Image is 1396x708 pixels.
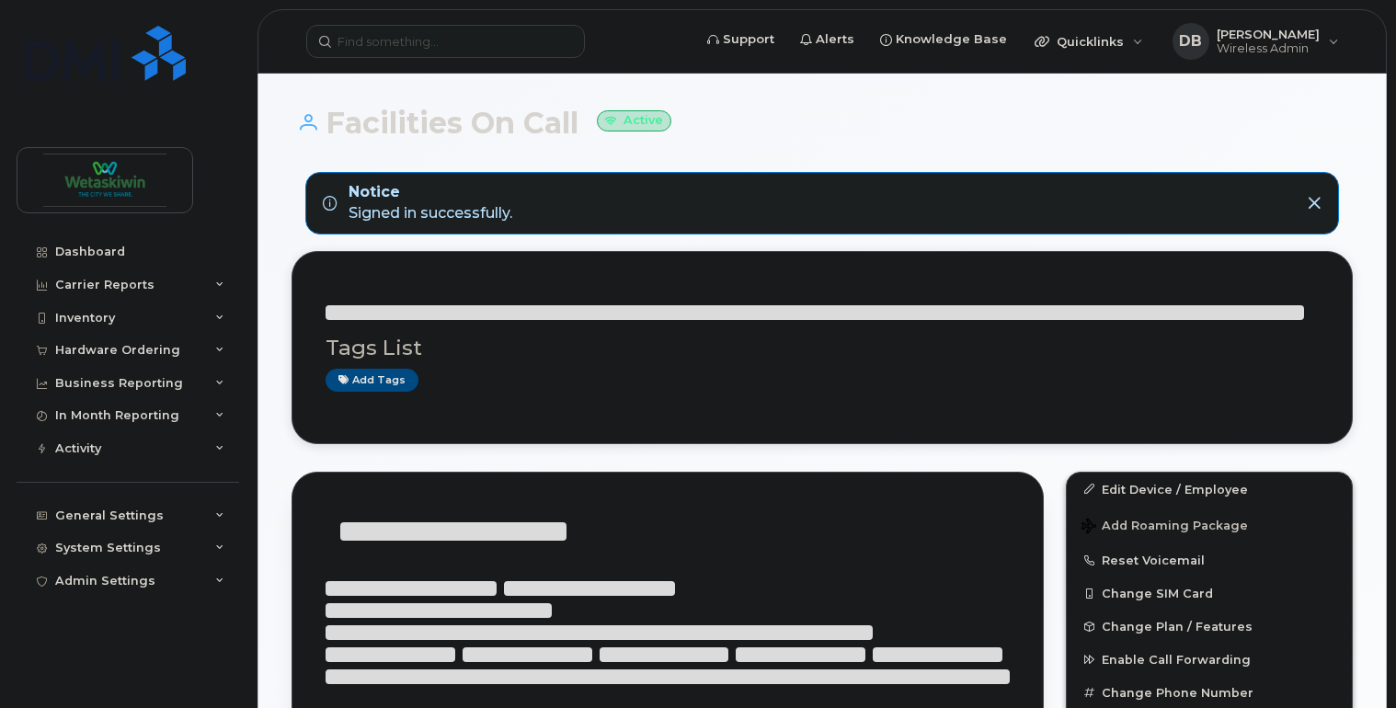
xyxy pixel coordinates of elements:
strong: Notice [349,182,512,203]
small: Active [597,110,671,131]
span: Add Roaming Package [1081,519,1248,536]
a: Edit Device / Employee [1067,473,1352,506]
button: Enable Call Forwarding [1067,643,1352,676]
button: Add Roaming Package [1067,506,1352,543]
button: Reset Voicemail [1067,543,1352,577]
div: Signed in successfully. [349,182,512,224]
span: Change Plan / Features [1102,620,1253,634]
button: Change Plan / Features [1067,610,1352,643]
span: Enable Call Forwarding [1102,653,1251,667]
h1: Facilities On Call [292,107,1353,139]
button: Change SIM Card [1067,577,1352,610]
h3: Tags List [326,337,1319,360]
a: Add tags [326,369,418,392]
